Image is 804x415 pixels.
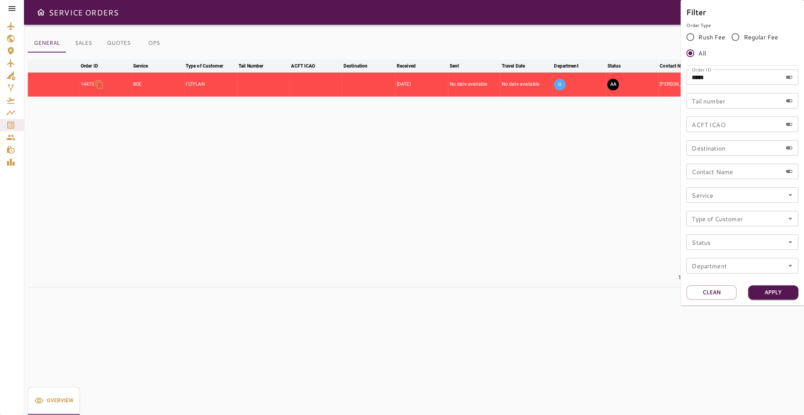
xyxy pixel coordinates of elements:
[686,6,798,18] h6: Filter
[698,49,706,58] span: All
[686,29,798,61] div: rushFeeOrder
[785,260,796,271] button: Open
[686,22,798,29] p: Order Type
[785,190,796,200] button: Open
[785,213,796,224] button: Open
[698,32,725,42] span: Rush Fee
[686,285,736,300] button: Clean
[785,237,796,247] button: Open
[743,32,778,42] span: Regular Fee
[692,66,711,73] label: Order ID
[748,285,798,300] button: Apply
